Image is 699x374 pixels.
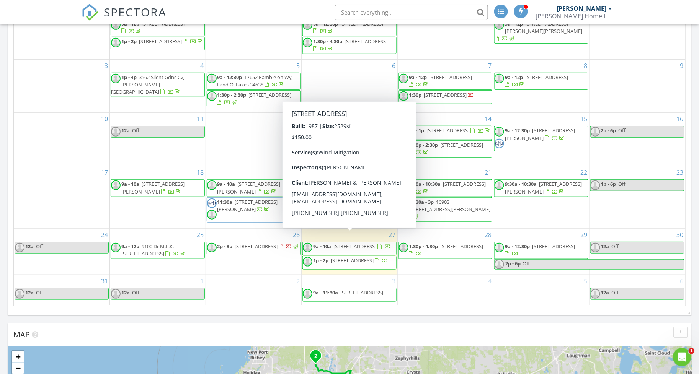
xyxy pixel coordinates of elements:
[397,113,493,166] td: Go to August 14, 2025
[579,229,589,241] a: Go to August 29, 2025
[206,229,302,275] td: Go to August 26, 2025
[601,243,609,250] span: 12a
[483,166,493,179] a: Go to August 21, 2025
[505,20,582,34] span: [STREET_ADDRESS][PERSON_NAME][PERSON_NAME]
[536,12,612,20] div: Cooper Home Inspections, LLC
[313,38,387,52] a: 1:30p - 4:30p [STREET_ADDRESS]
[207,73,301,90] a: 9a - 12:30p 17652 Ramble on Wy, Land O' Lakes 34638
[505,243,575,257] a: 9a - 12:30p [STREET_ADDRESS]
[673,348,691,366] iframe: Intercom live chat
[612,243,619,250] span: Off
[409,243,438,250] span: 1:30p - 4:30p
[313,257,388,264] a: 1p - 2p [STREET_ADDRESS]
[217,198,278,213] a: 11:30a [STREET_ADDRESS][PERSON_NAME]
[14,59,110,113] td: Go to August 3, 2025
[505,180,582,195] a: 9:30a - 10:30a [STREET_ADDRESS][PERSON_NAME]
[313,289,338,296] span: 9a - 11:30a
[399,91,408,101] img: default-user-f0147aede5fd5fa78ca7ade42f37bd4542148d508eef1c3d3ea960f66861d68b.jpg
[612,289,619,296] span: Off
[398,242,493,259] a: 1:30p - 4:30p [STREET_ADDRESS]
[302,275,398,305] td: Go to September 3, 2025
[399,127,408,137] img: default-user-f0147aede5fd5fa78ca7ade42f37bd4542148d508eef1c3d3ea960f66861d68b.jpg
[82,10,167,26] a: SPECTORA
[409,127,492,134] a: 9a - 1p [STREET_ADDRESS]
[121,289,130,296] span: 12a
[302,144,397,161] a: 1:30p - 4:30p [STREET_ADDRESS]
[206,113,302,166] td: Go to August 12, 2025
[111,74,121,83] img: default-user-f0147aede5fd5fa78ca7ade42f37bd4542148d508eef1c3d3ea960f66861d68b.jpg
[331,257,374,264] span: [STREET_ADDRESS]
[399,74,408,83] img: default-user-f0147aede5fd5fa78ca7ade42f37bd4542148d508eef1c3d3ea960f66861d68b.jpg
[398,197,493,222] a: 11:30a - 3p 16903 [STREET_ADDRESS][PERSON_NAME]
[494,242,588,259] a: 9a - 12:30p [STREET_ADDRESS]
[409,74,427,81] span: 9a - 12p
[427,127,470,134] span: [STREET_ADDRESS]
[14,229,110,275] td: Go to August 24, 2025
[409,180,441,187] span: 9:30a - 10:30a
[121,180,185,195] a: 9a - 10a [STREET_ADDRESS][PERSON_NAME]
[409,91,474,98] a: 1:30p [STREET_ADDRESS]
[100,229,109,241] a: Go to August 24, 2025
[25,243,34,250] span: 12a
[82,4,98,21] img: The Best Home Inspection Software - Spectora
[591,127,600,137] img: default-user-f0147aede5fd5fa78ca7ade42f37bd4542148d508eef1c3d3ea960f66861d68b.jpg
[493,59,590,113] td: Go to August 8, 2025
[505,243,530,250] span: 9a - 12:30p
[121,243,139,250] span: 9a - 12p
[15,289,24,299] img: default-user-f0147aede5fd5fa78ca7ade42f37bd4542148d508eef1c3d3ea960f66861d68b.jpg
[217,180,281,195] span: [STREET_ADDRESS][PERSON_NAME]
[111,242,205,259] a: 9a - 12p 9100 Dr M.L.K. [STREET_ADDRESS]
[601,180,616,187] span: 1p - 6p
[409,243,483,257] a: 1:30p - 4:30p [STREET_ADDRESS]
[589,59,685,113] td: Go to August 9, 2025
[495,260,504,269] img: default-user-f0147aede5fd5fa78ca7ade42f37bd4542148d508eef1c3d3ea960f66861d68b.jpg
[121,74,137,81] span: 1p - 4p
[505,260,521,269] span: 2p - 6p
[689,348,695,354] span: 1
[207,198,217,208] img: chiicon.png
[409,141,483,156] a: 1:30p - 2:30p [STREET_ADDRESS]
[409,180,486,195] a: 9:30a - 10:30a [STREET_ADDRESS]
[110,6,206,59] td: Go to July 28, 2025
[111,179,205,197] a: 9a - 10a [STREET_ADDRESS][PERSON_NAME]
[249,91,292,98] span: [STREET_ADDRESS]
[313,20,338,27] span: 9a - 12:30p
[399,198,408,208] img: default-user-f0147aede5fd5fa78ca7ade42f37bd4542148d508eef1c3d3ea960f66861d68b.jpg
[619,180,626,187] span: Off
[302,229,398,275] td: Go to August 27, 2025
[217,91,247,98] span: 1:30p - 2:30p
[340,20,383,27] span: [STREET_ADDRESS]
[589,6,685,59] td: Go to August 2, 2025
[583,60,589,72] a: Go to August 8, 2025
[494,126,588,151] a: 9a - 12:30p [STREET_ADDRESS][PERSON_NAME]
[303,243,312,252] img: default-user-f0147aede5fd5fa78ca7ade42f37bd4542148d508eef1c3d3ea960f66861d68b.jpg
[196,113,206,125] a: Go to August 11, 2025
[207,180,217,190] img: default-user-f0147aede5fd5fa78ca7ade42f37bd4542148d508eef1c3d3ea960f66861d68b.jpg
[291,113,301,125] a: Go to August 12, 2025
[313,243,391,250] a: 9a - 10a [STREET_ADDRESS]
[121,243,174,257] span: 9100 Dr M.L.K. [STREET_ADDRESS]
[302,19,397,36] a: 9a - 12:30p [STREET_ADDRESS]
[313,289,384,296] a: 9a - 11:30a [STREET_ADDRESS]
[207,243,217,252] img: default-user-f0147aede5fd5fa78ca7ade42f37bd4542148d508eef1c3d3ea960f66861d68b.jpg
[313,127,376,141] a: 9a - 10a [STREET_ADDRESS][PERSON_NAME]
[391,60,397,72] a: Go to August 6, 2025
[443,180,486,187] span: [STREET_ADDRESS]
[302,288,397,302] a: 9a - 11:30a [STREET_ADDRESS]
[303,289,312,299] img: default-user-f0147aede5fd5fa78ca7ade42f37bd4542148d508eef1c3d3ea960f66861d68b.jpg
[601,289,609,296] span: 12a
[302,37,397,54] a: 1:30p - 4:30p [STREET_ADDRESS]
[313,127,331,134] span: 9a - 10a
[495,139,504,148] img: chiicon.png
[441,141,483,148] span: [STREET_ADDRESS]
[430,74,472,81] span: [STREET_ADDRESS]
[487,275,493,287] a: Go to September 4, 2025
[493,6,590,59] td: Go to August 1, 2025
[397,59,493,113] td: Go to August 7, 2025
[589,229,685,275] td: Go to August 30, 2025
[579,113,589,125] a: Go to August 15, 2025
[291,229,301,241] a: Go to August 26, 2025
[313,127,376,141] span: [STREET_ADDRESS][PERSON_NAME]
[398,140,493,158] a: 1:30p - 2:30p [STREET_ADDRESS]
[495,20,504,30] img: default-user-f0147aede5fd5fa78ca7ade42f37bd4542148d508eef1c3d3ea960f66861d68b.jpg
